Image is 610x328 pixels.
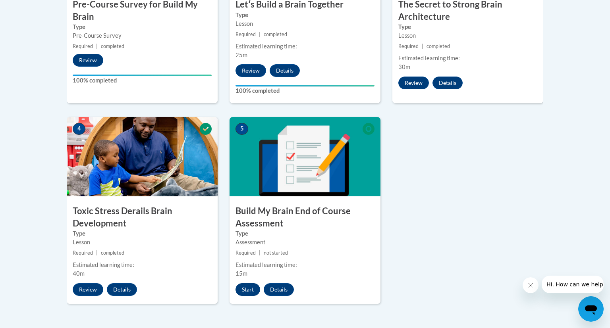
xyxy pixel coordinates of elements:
span: | [96,43,98,49]
span: Required [236,250,256,256]
span: 5 [236,123,248,135]
button: Start [236,283,260,296]
div: Estimated learning time: [73,261,212,269]
button: Review [73,54,103,67]
iframe: Message from company [542,276,604,293]
button: Review [73,283,103,296]
span: Required [398,43,419,49]
button: Details [107,283,137,296]
h3: Toxic Stress Derails Brain Development [67,205,218,230]
div: Lesson [236,19,374,28]
label: Type [236,229,374,238]
span: Required [73,43,93,49]
span: completed [427,43,450,49]
span: Hi. How can we help? [5,6,64,12]
label: 100% completed [73,76,212,85]
h3: Build My Brain End of Course Assessment [230,205,380,230]
label: Type [236,11,374,19]
span: 40m [73,270,85,277]
span: | [422,43,423,49]
label: Type [73,229,212,238]
span: Required [73,250,93,256]
div: Pre-Course Survey [73,31,212,40]
span: | [259,250,261,256]
span: 30m [398,63,410,70]
div: Your progress [73,75,212,76]
span: Required [236,31,256,37]
button: Review [398,77,429,89]
div: Your progress [236,85,374,86]
span: | [259,31,261,37]
div: Estimated learning time: [236,261,374,269]
label: Type [73,23,212,31]
div: Lesson [73,238,212,247]
span: not started [264,250,288,256]
div: Estimated learning time: [398,54,537,63]
label: 100% completed [236,86,374,95]
div: Lesson [398,31,537,40]
button: Review [236,64,266,77]
label: Type [398,23,537,31]
iframe: Button to launch messaging window [578,296,604,322]
span: completed [264,31,287,37]
img: Course Image [230,117,380,196]
button: Details [264,283,294,296]
button: Details [432,77,463,89]
span: completed [101,250,124,256]
span: 4 [73,123,85,135]
div: Assessment [236,238,374,247]
span: completed [101,43,124,49]
span: | [96,250,98,256]
span: 15m [236,270,247,277]
img: Course Image [67,117,218,196]
div: Estimated learning time: [236,42,374,51]
span: 25m [236,52,247,58]
button: Details [270,64,300,77]
iframe: Close message [523,277,539,293]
